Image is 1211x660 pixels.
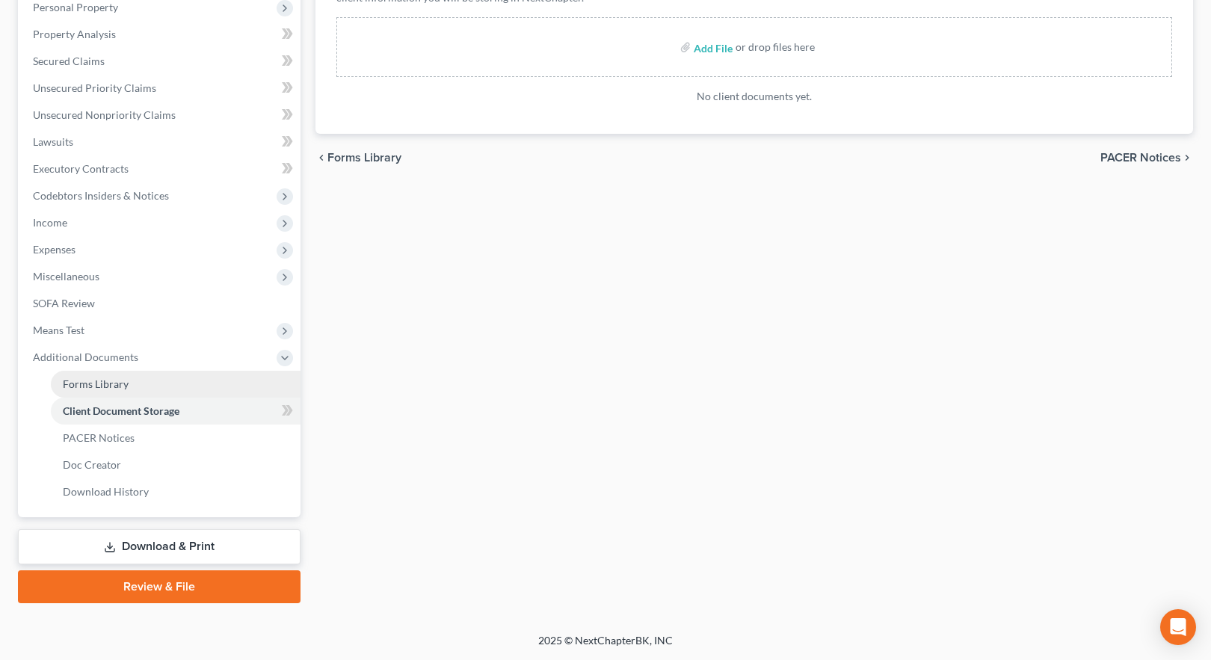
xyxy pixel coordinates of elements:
[21,129,301,155] a: Lawsuits
[51,398,301,425] a: Client Document Storage
[1100,152,1193,164] button: PACER Notices chevron_right
[63,485,149,498] span: Download History
[63,404,179,417] span: Client Document Storage
[33,297,95,309] span: SOFA Review
[33,216,67,229] span: Income
[33,351,138,363] span: Additional Documents
[33,81,156,94] span: Unsecured Priority Claims
[63,377,129,390] span: Forms Library
[63,431,135,444] span: PACER Notices
[21,290,301,317] a: SOFA Review
[51,451,301,478] a: Doc Creator
[51,425,301,451] a: PACER Notices
[18,570,301,603] a: Review & File
[736,40,815,55] div: or drop files here
[33,55,105,67] span: Secured Claims
[33,108,176,121] span: Unsecured Nonpriority Claims
[21,21,301,48] a: Property Analysis
[33,135,73,148] span: Lawsuits
[33,324,84,336] span: Means Test
[1100,152,1181,164] span: PACER Notices
[33,1,118,13] span: Personal Property
[21,155,301,182] a: Executory Contracts
[315,152,401,164] button: chevron_left Forms Library
[18,529,301,564] a: Download & Print
[336,89,1172,104] p: No client documents yet.
[1160,609,1196,645] div: Open Intercom Messenger
[51,371,301,398] a: Forms Library
[63,458,121,471] span: Doc Creator
[1181,152,1193,164] i: chevron_right
[33,270,99,283] span: Miscellaneous
[33,189,169,202] span: Codebtors Insiders & Notices
[51,478,301,505] a: Download History
[315,152,327,164] i: chevron_left
[179,633,1032,660] div: 2025 © NextChapterBK, INC
[33,162,129,175] span: Executory Contracts
[21,75,301,102] a: Unsecured Priority Claims
[33,243,76,256] span: Expenses
[327,152,401,164] span: Forms Library
[21,102,301,129] a: Unsecured Nonpriority Claims
[33,28,116,40] span: Property Analysis
[21,48,301,75] a: Secured Claims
